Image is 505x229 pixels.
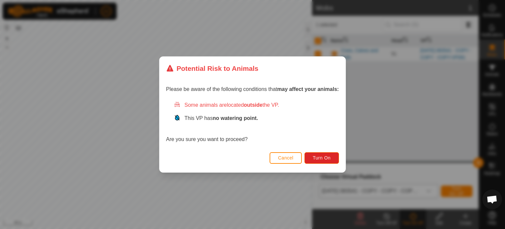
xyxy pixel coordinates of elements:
[213,115,258,121] strong: no watering point.
[174,101,339,109] div: Some animals are
[227,102,279,108] span: located the VP.
[166,86,339,92] span: Please be aware of the following conditions that
[184,115,258,121] span: This VP has
[166,63,258,73] div: Potential Risk to Animals
[277,86,339,92] strong: may affect your animals:
[278,155,294,160] span: Cancel
[244,102,263,108] strong: outside
[270,152,302,164] button: Cancel
[313,155,331,160] span: Turn On
[166,101,339,143] div: Are you sure you want to proceed?
[482,189,502,209] div: Open chat
[305,152,339,164] button: Turn On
